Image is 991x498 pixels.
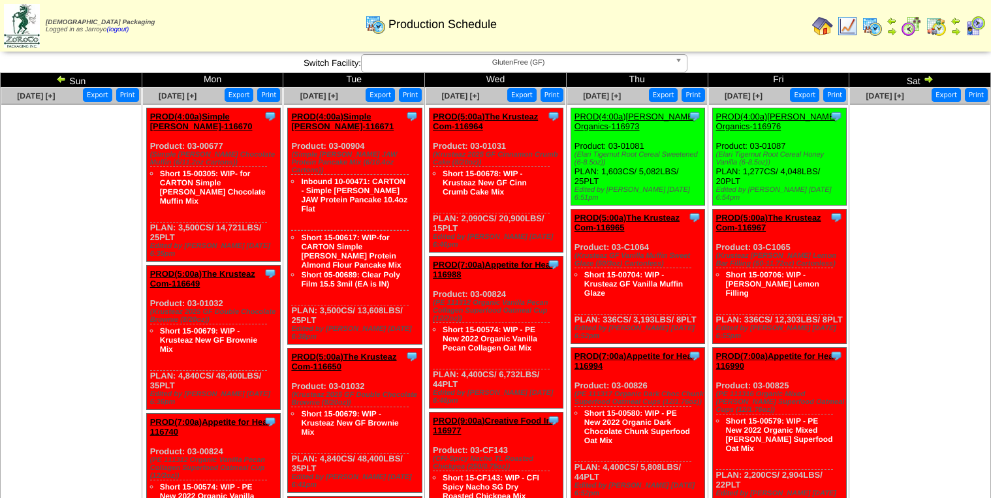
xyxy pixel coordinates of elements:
[887,16,897,26] img: arrowleft.gif
[712,210,846,344] div: Product: 03-C1065 PLAN: 336CS / 12,303LBS / 8PLT
[367,55,670,70] span: GlutenFree (GF)
[301,270,400,288] a: Short 05-00689: Clear Poly Film 15.5 3mil (EA is IN)
[716,351,836,371] a: PROD(7:00a)Appetite for Hea-116990
[443,169,527,196] a: Short 15-00678: WIP - Krusteaz New GF Cinn Crumb Cake Mix
[300,91,338,101] a: [DATE] [+]
[574,482,704,497] div: Edited by [PERSON_NAME] [DATE] 6:52pm
[301,177,407,213] a: Inbound 10-00471: CARTON - Simple [PERSON_NAME] JAW Protein Pancake 10.4oz Flat
[441,91,479,101] a: [DATE] [+]
[150,242,280,258] div: Edited by [PERSON_NAME] [DATE] 6:35pm
[366,88,395,102] button: Export
[17,91,55,101] span: [DATE] [+]
[574,324,704,340] div: Edited by [PERSON_NAME] [DATE] 6:52pm
[965,88,988,102] button: Print
[574,151,704,166] div: (Elari Tigernut Root Cereal Sweetened (6-8.5oz))
[83,88,112,102] button: Export
[649,88,678,102] button: Export
[430,108,563,253] div: Product: 03-01031 PLAN: 2,090CS / 20,900LBS / 15PLT
[1,73,142,87] td: Sun
[726,270,819,298] a: Short 15-00706: WIP - [PERSON_NAME] Lemon Filling
[288,349,422,493] div: Product: 03-01032 PLAN: 4,840CS / 48,400LBS / 35PLT
[571,108,704,206] div: Product: 03-01081 PLAN: 1,603CS / 5,082LBS / 25PLT
[708,73,849,87] td: Fri
[837,16,858,37] img: line_graph.gif
[951,26,961,37] img: arrowright.gif
[146,266,280,410] div: Product: 03-01032 PLAN: 4,840CS / 48,400LBS / 35PLT
[425,73,567,87] td: Wed
[584,270,683,298] a: Short 15-00704: WIP - Krusteaz GF Vanilla Muffin Glaze
[291,473,421,489] div: Edited by [PERSON_NAME] [DATE] 6:41pm
[433,151,563,166] div: (Krusteaz 2025 GF Cinnamon Crumb Cake (8/20oz))
[566,73,708,87] td: Thu
[716,151,846,166] div: (Elari Tigernut Root Cereal Honey Vanilla (6-8.5oz))
[866,91,904,101] span: [DATE] [+]
[430,257,563,409] div: Product: 03-00824 PLAN: 4,400CS / 6,732LBS / 44PLT
[574,213,680,232] a: PROD(5:00a)The Krusteaz Com-116965
[923,74,934,84] img: arrowright.gif
[812,16,833,37] img: home.gif
[688,110,701,123] img: Tooltip
[150,456,280,480] div: (PE 111312 Organic Vanilla Pecan Collagen Superfood Oatmeal Cup (12/2oz))
[507,88,537,102] button: Export
[443,325,537,352] a: Short 15-00574: WIP - PE New 2022 Organic Vanilla Pecan Collagen Oat Mix
[142,73,283,87] td: Mon
[965,16,986,37] img: calendarcustomer.gif
[150,151,280,166] div: (Simple [PERSON_NAME] Chocolate Muffin (6/11.2oz Cartons))
[399,88,422,102] button: Print
[106,26,129,33] a: (logout)
[160,169,266,206] a: Short 15-00305: WIP- for CARTON Simple [PERSON_NAME] Chocolate Muffin Mix
[716,112,838,131] a: PROD(4:00a)[PERSON_NAME] Organics-116976
[688,349,701,362] img: Tooltip
[291,352,396,371] a: PROD(5:00a)The Krusteaz Com-116650
[291,325,421,341] div: Edited by [PERSON_NAME] [DATE] 6:38pm
[887,26,897,37] img: arrowright.gif
[433,416,554,435] a: PROD(9:00a)Creative Food In-116977
[716,252,846,268] div: (Krusteaz [PERSON_NAME] Lemon Bar Filling (50-11.72oz) Cartonless)
[830,211,843,224] img: Tooltip
[574,351,695,371] a: PROD(7:00a)Appetite for Hea-116994
[146,108,280,262] div: Product: 03-00677 PLAN: 3,500CS / 14,721LBS / 25PLT
[433,112,538,131] a: PROD(5:00a)The Krusteaz Com-116964
[365,14,386,35] img: calendarprod.gif
[46,19,155,26] span: [DEMOGRAPHIC_DATA] Packaging
[46,19,155,33] span: Logged in as Jarroyo
[830,349,843,362] img: Tooltip
[264,415,277,428] img: Tooltip
[830,110,843,123] img: Tooltip
[823,88,846,102] button: Print
[688,211,701,224] img: Tooltip
[547,258,560,271] img: Tooltip
[150,269,255,288] a: PROD(5:00a)The Krusteaz Com-116649
[264,110,277,123] img: Tooltip
[547,110,560,123] img: Tooltip
[291,112,394,131] a: PROD(4:00a)Simple [PERSON_NAME]-116671
[288,108,422,345] div: Product: 03-00904 PLAN: 3,500CS / 13,608LBS / 25PLT
[583,91,621,101] a: [DATE] [+]
[291,151,421,174] div: (Simple [PERSON_NAME] JAW Protein Pancake Mix (6/10.4oz Cartons))
[716,324,846,340] div: Edited by [PERSON_NAME] [DATE] 6:55pm
[433,233,563,249] div: Edited by [PERSON_NAME] [DATE] 6:46pm
[541,88,563,102] button: Print
[405,350,418,363] img: Tooltip
[159,91,197,101] a: [DATE] [+]
[150,308,280,324] div: (Krusteaz 2025 GF Double Chocolate Brownie (8/20oz))
[716,213,821,232] a: PROD(5:00a)The Krusteaz Com-116967
[574,112,696,131] a: PROD(4:00a)[PERSON_NAME] Organics-116973
[574,252,704,268] div: (Krusteaz GF Vanilla Muffin Sweet Glaze (50/3oz) Cartonless)
[264,267,277,280] img: Tooltip
[726,416,833,453] a: Short 15-00579: WIP - PE New 2022 Organic Mixed [PERSON_NAME] Superfood Oat Mix
[301,233,401,270] a: Short 15-00617: WIP-for CARTON Simple [PERSON_NAME] Protein Almond Flour Pancake Mix
[682,88,704,102] button: Print
[926,16,947,37] img: calendarinout.gif
[433,299,563,322] div: (PE 111312 Organic Vanilla Pecan Collagen Superfood Oatmeal Cup (12/2oz))
[150,417,270,437] a: PROD(7:00a)Appetite for Hea-116740
[150,112,253,131] a: PROD(4:00a)Simple [PERSON_NAME]-116670
[388,18,497,31] span: Production Schedule
[116,88,139,102] button: Print
[225,88,254,102] button: Export
[584,409,690,445] a: Short 15-00580: WIP - PE New 2022 Organic Dark Chocolate Chunk Superfood Oat Mix
[433,260,553,279] a: PROD(7:00a)Appetite for Hea-116988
